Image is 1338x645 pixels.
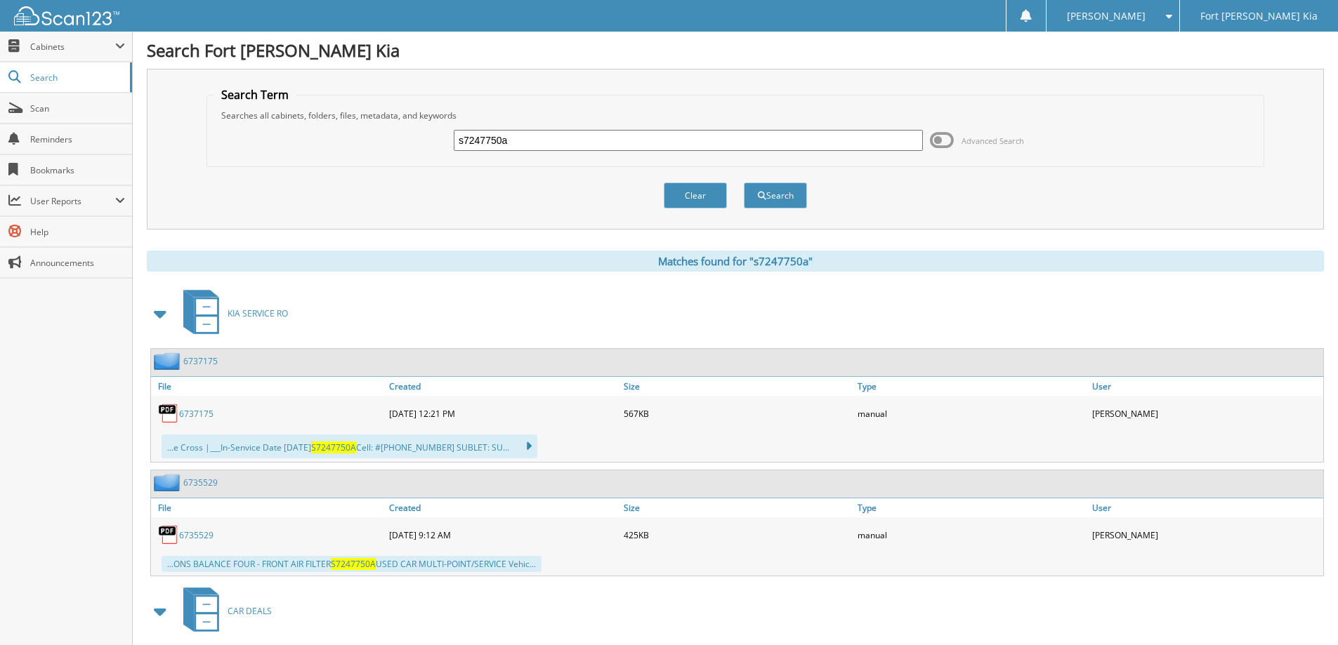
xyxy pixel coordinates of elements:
[151,377,386,396] a: File
[620,521,855,549] div: 425KB
[228,307,288,319] span: KIA SERVICE RO
[620,498,855,517] a: Size
[1200,12,1318,20] span: Fort [PERSON_NAME] Kia
[386,377,620,396] a: Created
[962,135,1024,146] span: Advanced Search
[162,556,542,572] div: ...ONS BALANCE FOUR - FRONT AIR FILTER USED CAR MULTI-POINT/SERVICE Vehic...
[183,477,218,488] a: 6735529
[620,377,855,396] a: Size
[1268,578,1338,645] iframe: Chat Widget
[154,352,183,370] img: folder2.png
[331,558,376,570] span: S7247750A
[183,355,218,367] a: 6737175
[214,109,1257,121] div: Searches all cabinets, folders, files, metadata, and keywords
[386,521,620,549] div: [DATE] 9:12 AM
[620,399,855,427] div: 567KB
[175,583,272,639] a: CAR DEALS
[179,408,214,420] a: 6737175
[1089,498,1323,517] a: User
[854,498,1089,517] a: Type
[311,441,356,453] span: S7247750A
[147,251,1324,272] div: Matches found for "s7247750a"
[151,498,386,517] a: File
[179,529,214,541] a: 6735529
[158,403,179,424] img: PDF.png
[30,195,115,207] span: User Reports
[30,226,125,238] span: Help
[1067,12,1146,20] span: [PERSON_NAME]
[854,399,1089,427] div: manual
[1089,521,1323,549] div: [PERSON_NAME]
[228,605,272,617] span: CAR DEALS
[30,257,125,269] span: Announcements
[30,72,123,84] span: Search
[854,521,1089,549] div: manual
[30,164,125,176] span: Bookmarks
[1089,377,1323,396] a: User
[30,133,125,145] span: Reminders
[386,399,620,427] div: [DATE] 12:21 PM
[154,474,183,491] img: folder2.png
[386,498,620,517] a: Created
[664,182,727,208] button: Clear
[14,6,119,25] img: scan123-logo-white.svg
[744,182,807,208] button: Search
[214,87,296,102] legend: Search Term
[162,434,537,458] div: ...e Cross |___In-Senvice Date [DATE] Cell: #[PHONE_NUMBER] SUBLET: SU...
[175,286,288,341] a: KIA SERVICE RO
[1089,399,1323,427] div: [PERSON_NAME]
[854,377,1089,396] a: Type
[158,524,179,545] img: PDF.png
[147,39,1324,62] h1: Search Fort [PERSON_NAME] Kia
[30,41,115,53] span: Cabinets
[30,102,125,114] span: Scan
